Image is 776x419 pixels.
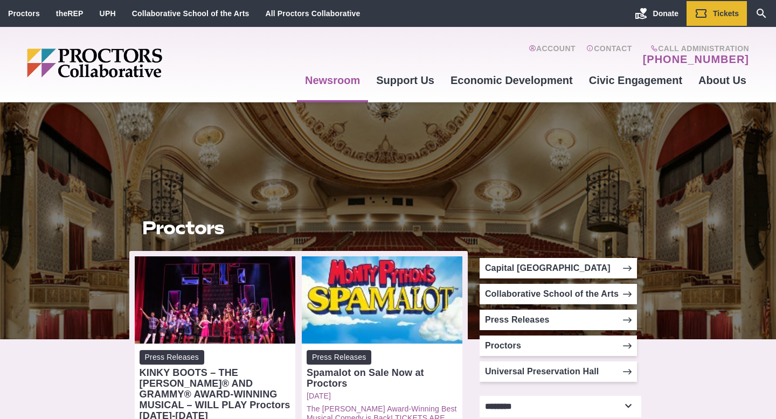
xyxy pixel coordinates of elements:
select: Select category [480,396,641,417]
a: Capital [GEOGRAPHIC_DATA] [480,258,637,278]
div: Spamalot on Sale Now at Proctors [307,367,458,389]
a: Collaborative School of the Arts [132,9,250,18]
a: Proctors [480,336,637,356]
span: Press Releases [307,350,371,365]
a: Tickets [687,1,747,26]
a: All Proctors Collaborative [265,9,360,18]
h1: Proctors [142,218,455,238]
a: [DATE] [307,392,458,401]
a: Civic Engagement [581,66,690,95]
img: Proctors logo [27,48,245,78]
span: Press Releases [140,350,204,365]
a: About Us [690,66,754,95]
a: UPH [100,9,116,18]
a: Contact [586,44,632,66]
a: Support Us [368,66,442,95]
a: Account [529,44,576,66]
a: Press Releases [480,310,637,330]
span: Donate [653,9,678,18]
a: Press Releases Spamalot on Sale Now at Proctors [307,350,458,389]
span: Tickets [713,9,739,18]
a: Search [747,1,776,26]
a: Universal Preservation Hall [480,361,637,382]
a: theREP [56,9,84,18]
a: Newsroom [297,66,368,95]
a: Collaborative School of the Arts [480,284,637,304]
a: Proctors [8,9,40,18]
a: [PHONE_NUMBER] [643,53,749,66]
span: Call Administration [640,44,749,53]
a: Donate [627,1,687,26]
a: Economic Development [442,66,581,95]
